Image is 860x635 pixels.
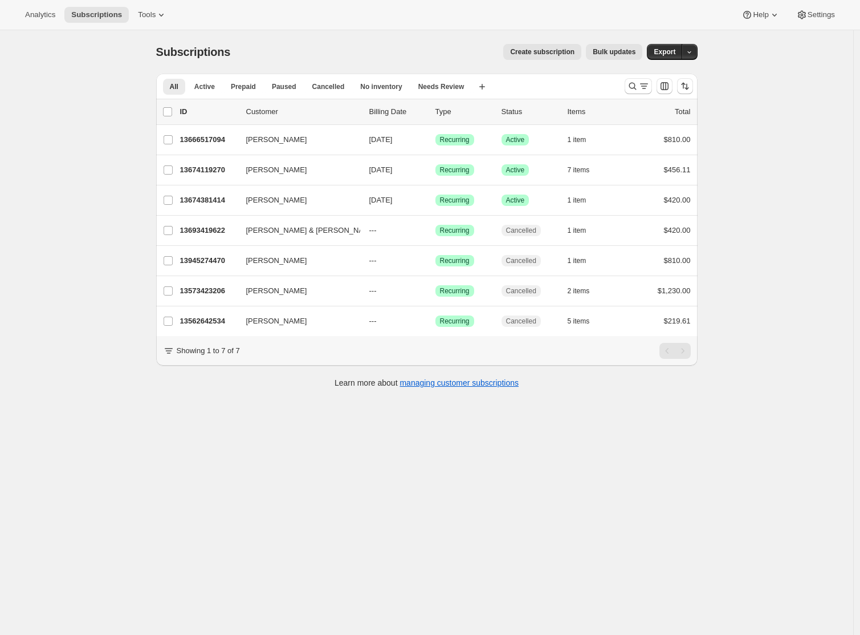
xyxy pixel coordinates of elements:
[502,106,559,118] p: Status
[180,106,691,118] div: IDCustomerBilling DateTypeStatusItemsTotal
[753,10,768,19] span: Help
[735,7,786,23] button: Help
[180,195,237,206] p: 13674381414
[400,378,519,387] a: managing customer subscriptions
[180,225,237,236] p: 13693419622
[369,256,377,265] span: ---
[506,165,525,175] span: Active
[418,82,464,91] span: Needs Review
[625,78,652,94] button: Search and filter results
[568,253,599,269] button: 1 item
[440,165,470,175] span: Recurring
[568,132,599,148] button: 1 item
[25,10,55,19] span: Analytics
[568,135,586,144] span: 1 item
[246,225,377,236] span: [PERSON_NAME] & [PERSON_NAME]
[664,226,691,234] span: $420.00
[312,82,345,91] span: Cancelled
[335,377,519,389] p: Learn more about
[440,256,470,265] span: Recurring
[138,10,156,19] span: Tools
[180,255,237,266] p: 13945274470
[369,106,426,118] p: Billing Date
[231,82,256,91] span: Prepaid
[664,165,691,174] span: $456.11
[568,162,602,178] button: 7 items
[568,106,625,118] div: Items
[246,285,307,297] span: [PERSON_NAME]
[239,191,353,209] button: [PERSON_NAME]
[506,317,536,326] span: Cancelled
[360,82,402,91] span: No inventory
[369,196,393,204] span: [DATE]
[664,135,691,144] span: $810.00
[568,223,599,238] button: 1 item
[246,316,307,327] span: [PERSON_NAME]
[506,286,536,296] span: Cancelled
[789,7,842,23] button: Settings
[369,286,377,295] span: ---
[568,313,602,329] button: 5 items
[180,164,237,176] p: 13674119270
[369,317,377,325] span: ---
[246,134,307,145] span: [PERSON_NAME]
[440,317,470,326] span: Recurring
[71,10,122,19] span: Subscriptions
[664,317,691,325] span: $219.61
[180,285,237,297] p: 13573423206
[503,44,581,60] button: Create subscription
[568,286,590,296] span: 2 items
[180,192,691,208] div: 13674381414[PERSON_NAME][DATE]SuccessRecurringSuccessActive1 item$420.00
[440,286,470,296] span: Recurring
[239,161,353,179] button: [PERSON_NAME]
[194,82,215,91] span: Active
[246,255,307,266] span: [PERSON_NAME]
[369,135,393,144] span: [DATE]
[664,256,691,265] span: $810.00
[435,106,492,118] div: Type
[440,196,470,205] span: Recurring
[239,221,353,240] button: [PERSON_NAME] & [PERSON_NAME]
[180,134,237,145] p: 13666517094
[18,7,62,23] button: Analytics
[64,7,129,23] button: Subscriptions
[170,82,178,91] span: All
[180,316,237,327] p: 13562642534
[647,44,682,60] button: Export
[658,286,691,295] span: $1,230.00
[369,226,377,234] span: ---
[473,79,491,95] button: Create new view
[568,317,590,326] span: 5 items
[510,47,574,56] span: Create subscription
[664,196,691,204] span: $420.00
[654,47,675,56] span: Export
[246,106,360,118] p: Customer
[568,165,590,175] span: 7 items
[568,283,602,299] button: 2 items
[675,106,690,118] p: Total
[180,283,691,299] div: 13573423206[PERSON_NAME]---SuccessRecurringCancelled2 items$1,230.00
[506,256,536,265] span: Cancelled
[180,162,691,178] div: 13674119270[PERSON_NAME][DATE]SuccessRecurringSuccessActive7 items$456.11
[659,343,691,359] nav: Pagination
[246,164,307,176] span: [PERSON_NAME]
[440,226,470,235] span: Recurring
[568,192,599,208] button: 1 item
[156,46,231,58] span: Subscriptions
[568,256,586,265] span: 1 item
[808,10,835,19] span: Settings
[180,313,691,329] div: 13562642534[PERSON_NAME]---SuccessRecurringCancelled5 items$219.61
[239,282,353,300] button: [PERSON_NAME]
[586,44,642,60] button: Bulk updates
[239,131,353,149] button: [PERSON_NAME]
[239,252,353,270] button: [PERSON_NAME]
[506,196,525,205] span: Active
[369,165,393,174] span: [DATE]
[180,106,237,118] p: ID
[593,47,635,56] span: Bulk updates
[180,132,691,148] div: 13666517094[PERSON_NAME][DATE]SuccessRecurringSuccessActive1 item$810.00
[506,135,525,144] span: Active
[180,253,691,269] div: 13945274470[PERSON_NAME]---SuccessRecurringCancelled1 item$810.00
[568,226,586,235] span: 1 item
[272,82,296,91] span: Paused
